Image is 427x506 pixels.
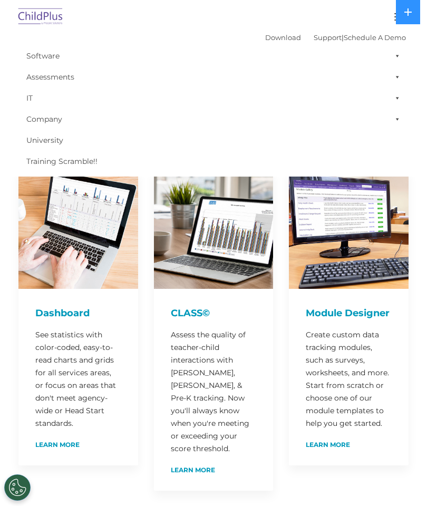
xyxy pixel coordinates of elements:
a: University [21,130,406,151]
a: IT [21,87,406,109]
a: Learn More [35,442,80,448]
p: See statistics with color-coded, easy-to-read charts and grids for all services areas, or focus o... [35,328,121,430]
button: Cookies Settings [4,474,31,501]
img: ChildPlus by Procare Solutions [16,5,65,30]
a: Schedule A Demo [344,33,406,42]
a: Learn More [306,442,350,448]
a: Assessments [21,66,406,87]
h4: CLASS© [171,306,257,320]
font: | [265,33,406,42]
p: Create custom data tracking modules, such as surveys, worksheets, and more. Start from scratch or... [306,328,392,430]
img: Dash [18,169,138,289]
a: Download [265,33,301,42]
a: Training Scramble!! [21,151,406,172]
a: Learn More [171,467,215,473]
h4: Module Designer [306,306,392,320]
a: Support [314,33,342,42]
p: Assess the quality of teacher-child interactions with [PERSON_NAME], [PERSON_NAME], & Pre-K track... [171,328,257,455]
a: Software [21,45,406,66]
img: ModuleDesigner750 [289,169,409,289]
img: CLASS-750 [154,169,274,289]
a: Company [21,109,406,130]
h4: Dashboard [35,306,121,320]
